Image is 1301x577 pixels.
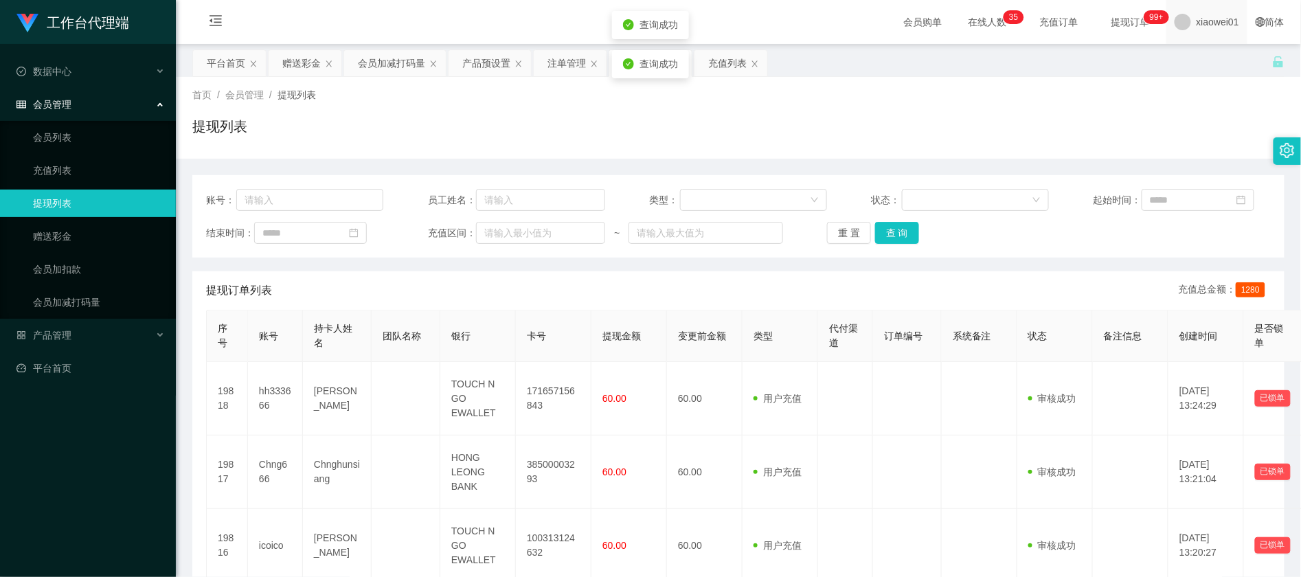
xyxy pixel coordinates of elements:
[206,226,254,240] span: 结束时间：
[953,330,991,341] span: 系统备注
[303,362,372,435] td: [PERSON_NAME]
[207,50,245,76] div: 平台首页
[667,362,743,435] td: 60.00
[751,60,759,68] i: 图标: close
[527,330,546,341] span: 卡号
[547,50,586,76] div: 注单管理
[206,193,236,207] span: 账号：
[207,362,248,435] td: 19818
[33,256,165,283] a: 会员加扣款
[428,226,476,240] span: 充值区间：
[667,435,743,509] td: 60.00
[225,89,264,100] span: 会员管理
[1028,540,1076,551] span: 审核成功
[1236,282,1265,297] span: 1280
[1255,323,1284,348] span: 是否锁单
[33,223,165,250] a: 赠送彩金
[1178,282,1271,299] div: 充值总金额：
[754,393,802,404] span: 用户充值
[754,540,802,551] span: 用户充值
[1105,17,1157,27] span: 提现订单
[314,323,352,348] span: 持卡人姓名
[1255,464,1291,480] button: 已锁单
[516,362,591,435] td: 171657156843
[192,1,239,45] i: 图标: menu-fold
[754,466,802,477] span: 用户充值
[16,14,38,33] img: logo.9652507e.png
[1236,195,1246,205] i: 图标: calendar
[872,193,903,207] span: 状态：
[640,58,678,69] span: 查询成功
[429,60,438,68] i: 图标: close
[640,19,678,30] span: 查询成功
[16,330,26,340] i: 图标: appstore-o
[602,330,641,341] span: 提现金额
[207,435,248,509] td: 19817
[358,50,425,76] div: 会员加减打码量
[476,189,605,211] input: 请输入
[259,330,278,341] span: 账号
[33,157,165,184] a: 充值列表
[217,89,220,100] span: /
[1028,466,1076,477] span: 审核成功
[16,99,71,110] span: 会员管理
[1280,143,1295,158] i: 图标: setting
[623,58,634,69] i: icon: check-circle
[962,17,1014,27] span: 在线人数
[602,466,626,477] span: 60.00
[278,89,316,100] span: 提现列表
[440,435,516,509] td: HONG LEONG BANK
[1032,196,1041,205] i: 图标: down
[827,222,871,244] button: 重 置
[192,89,212,100] span: 首页
[629,222,782,244] input: 请输入最大值为
[1256,17,1265,27] i: 图标: global
[650,193,681,207] span: 类型：
[811,196,819,205] i: 图标: down
[1104,330,1142,341] span: 备注信息
[1014,10,1019,24] p: 5
[33,124,165,151] a: 会员列表
[516,435,591,509] td: 38500003293
[282,50,321,76] div: 赠送彩金
[1168,362,1244,435] td: [DATE] 13:24:29
[16,66,71,77] span: 数据中心
[349,228,359,238] i: 图标: calendar
[16,100,26,109] i: 图标: table
[33,190,165,217] a: 提现列表
[829,323,858,348] span: 代付渠道
[248,435,303,509] td: Chng666
[248,362,303,435] td: hh333666
[192,116,247,137] h1: 提现列表
[16,67,26,76] i: 图标: check-circle-o
[16,16,129,27] a: 工作台代理端
[678,330,726,341] span: 变更前金额
[1255,537,1291,554] button: 已锁单
[875,222,919,244] button: 查 询
[1004,10,1023,24] sup: 35
[218,323,227,348] span: 序号
[451,330,471,341] span: 银行
[1144,10,1169,24] sup: 1052
[383,330,421,341] span: 团队名称
[590,60,598,68] i: 图标: close
[440,362,516,435] td: TOUCH N GO EWALLET
[605,226,629,240] span: ~
[1179,330,1218,341] span: 创建时间
[1028,330,1048,341] span: 状态
[236,189,383,211] input: 请输入
[1094,193,1142,207] span: 起始时间：
[514,60,523,68] i: 图标: close
[269,89,272,100] span: /
[303,435,372,509] td: Chnghunsiang
[206,282,272,299] span: 提现订单列表
[602,393,626,404] span: 60.00
[623,19,634,30] i: icon: check-circle
[1028,393,1076,404] span: 审核成功
[428,193,476,207] span: 员工姓名：
[16,354,165,382] a: 图标: dashboard平台首页
[1272,56,1285,68] i: 图标: unlock
[33,288,165,316] a: 会员加减打码量
[708,50,747,76] div: 充值列表
[47,1,129,45] h1: 工作台代理端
